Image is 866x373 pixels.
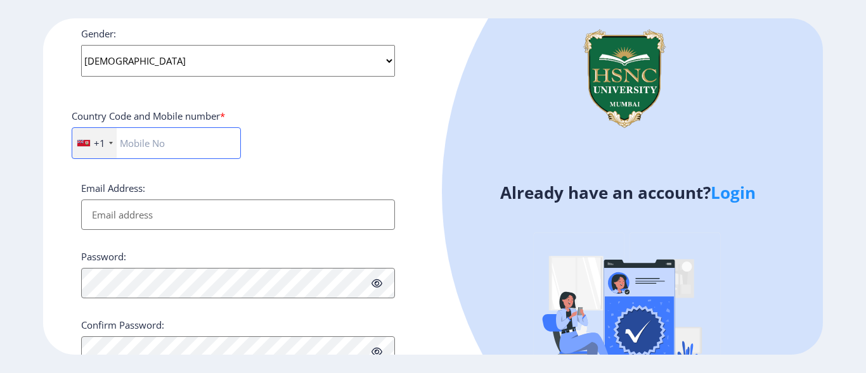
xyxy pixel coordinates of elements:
input: Mobile No [72,127,241,159]
div: Bermuda: +1 [72,128,117,158]
input: Email address [81,199,395,230]
label: Gender: [81,27,116,40]
img: logo [564,18,685,139]
label: Country Code and Mobile number [72,110,225,122]
label: Password: [81,250,126,263]
label: Email Address: [81,182,145,194]
h4: Already have an account? [443,182,813,203]
label: Confirm Password: [81,319,164,331]
a: Login [711,181,756,204]
div: +1 [94,137,105,149]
